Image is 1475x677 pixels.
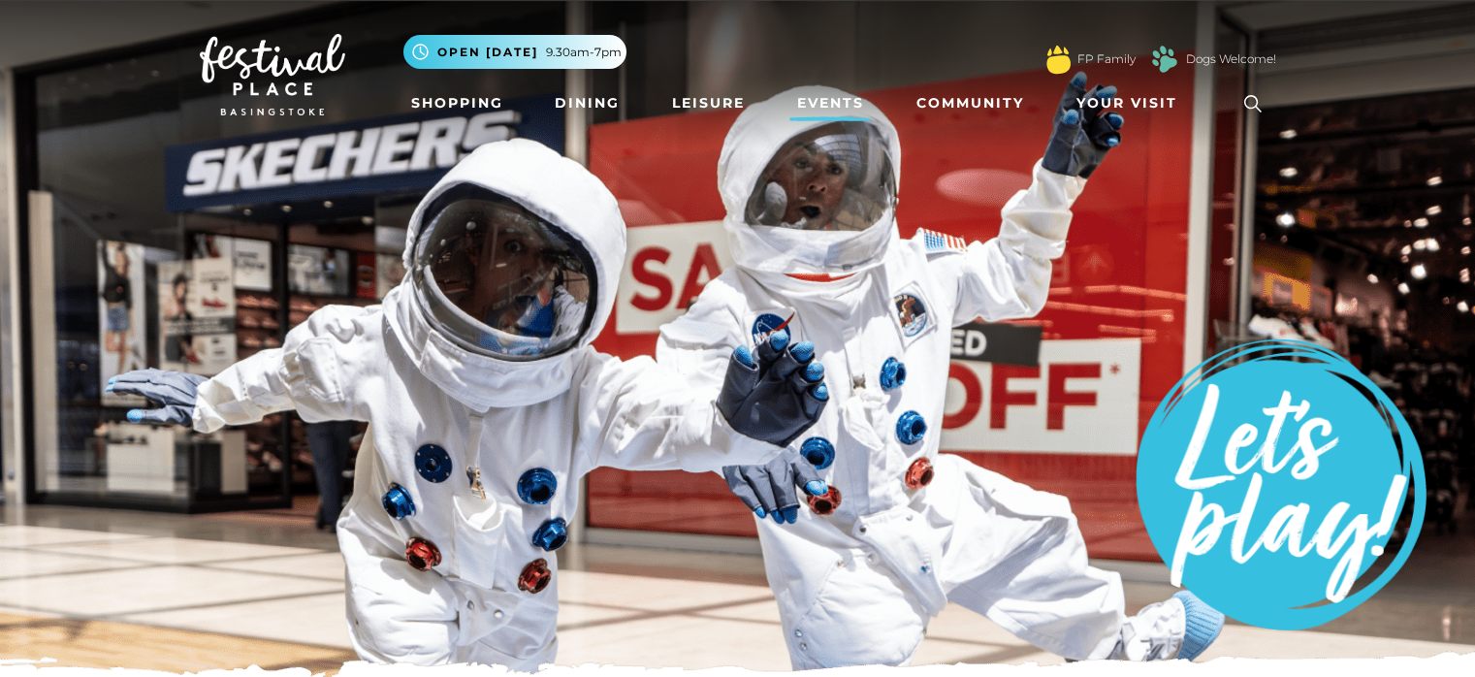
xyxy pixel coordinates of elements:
a: Dining [547,85,627,121]
button: Open [DATE] 9.30am-7pm [403,35,626,69]
span: Open [DATE] [437,44,538,61]
span: 9.30am-7pm [546,44,622,61]
a: Community [909,85,1032,121]
span: Your Visit [1076,93,1177,113]
a: Events [789,85,872,121]
a: Shopping [403,85,511,121]
img: Festival Place Logo [200,34,345,115]
a: FP Family [1077,50,1136,68]
a: Your Visit [1069,85,1195,121]
a: Dogs Welcome! [1186,50,1276,68]
a: Leisure [664,85,753,121]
